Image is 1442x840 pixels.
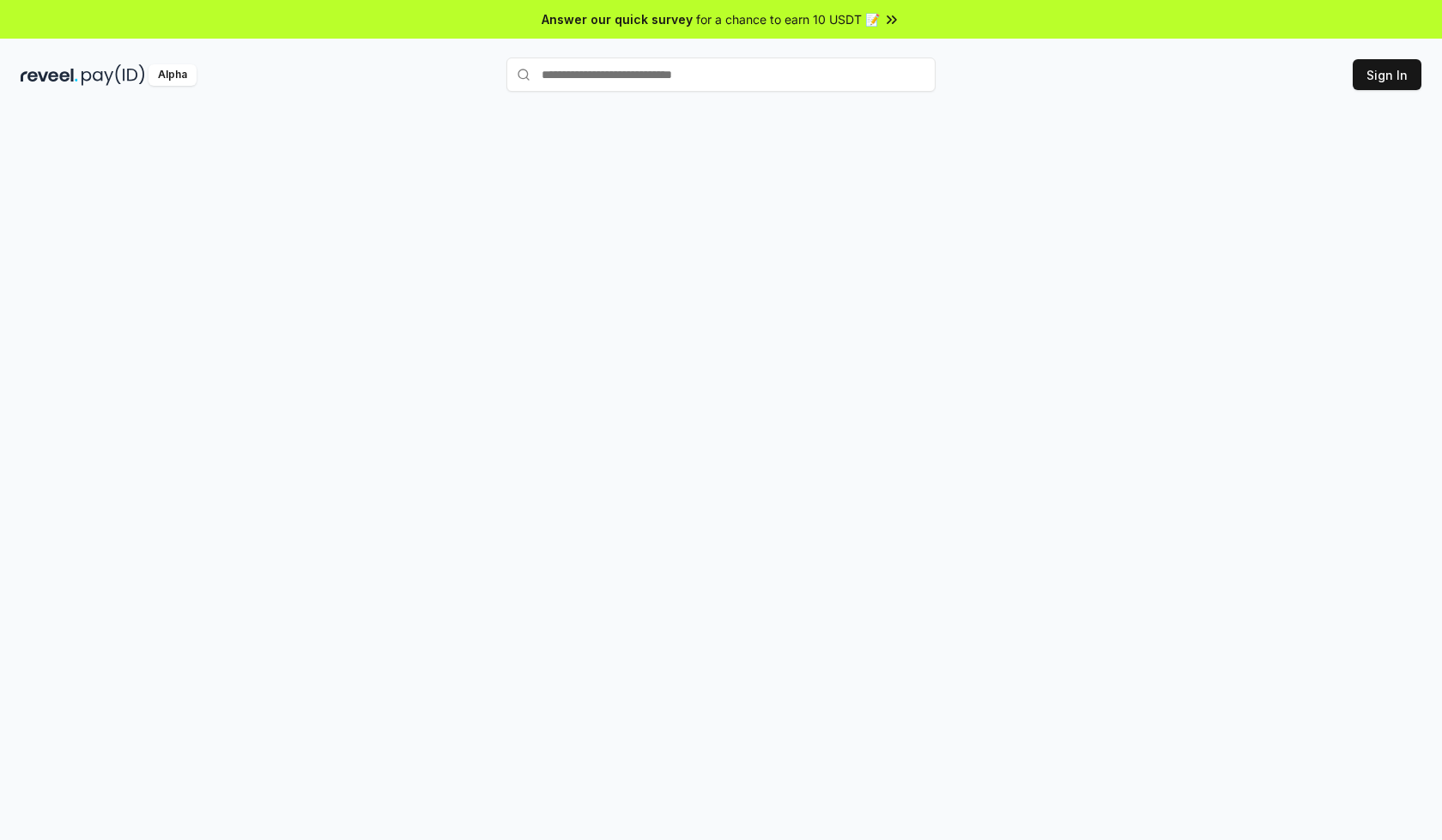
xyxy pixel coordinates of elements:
[542,10,693,28] span: Answer our quick survey
[21,64,78,86] img: reveel_dark
[148,64,197,86] div: Alpha
[1353,59,1421,90] button: Sign In
[696,10,880,28] span: for a chance to earn 10 USDT 📝
[82,64,145,86] img: pay_id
